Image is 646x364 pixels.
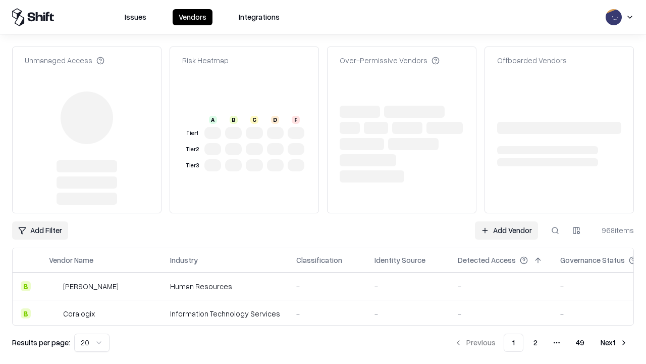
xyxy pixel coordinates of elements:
div: B [21,308,31,318]
div: Vendor Name [49,255,93,265]
div: Over-Permissive Vendors [340,55,440,66]
div: Offboarded Vendors [497,55,567,66]
div: Governance Status [560,255,625,265]
div: Industry [170,255,198,265]
button: Add Filter [12,221,68,240]
button: 1 [504,334,523,352]
div: Classification [296,255,342,265]
div: Identity Source [374,255,425,265]
div: Information Technology Services [170,308,280,319]
button: Vendors [173,9,212,25]
div: Human Resources [170,281,280,292]
button: 2 [525,334,546,352]
div: Unmanaged Access [25,55,104,66]
div: - [374,308,442,319]
div: - [374,281,442,292]
div: - [296,308,358,319]
div: B [230,116,238,124]
div: D [271,116,279,124]
div: Tier 2 [184,145,200,154]
img: Deel [49,281,59,291]
div: Tier 1 [184,129,200,138]
div: - [458,308,544,319]
button: Issues [119,9,152,25]
div: - [458,281,544,292]
a: Add Vendor [475,221,538,240]
div: Tier 3 [184,161,200,170]
button: 49 [568,334,593,352]
div: 968 items [594,225,634,236]
p: Results per page: [12,337,70,348]
div: [PERSON_NAME] [63,281,119,292]
button: Next [595,334,634,352]
div: Coralogix [63,308,95,319]
div: F [292,116,300,124]
div: Risk Heatmap [182,55,229,66]
div: A [209,116,217,124]
div: Detected Access [458,255,516,265]
img: Coralogix [49,308,59,318]
div: B [21,281,31,291]
button: Integrations [233,9,286,25]
div: C [250,116,258,124]
div: - [296,281,358,292]
nav: pagination [448,334,634,352]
